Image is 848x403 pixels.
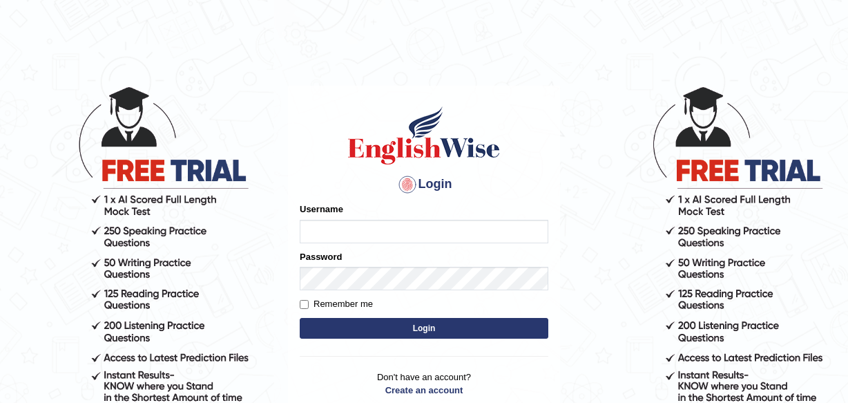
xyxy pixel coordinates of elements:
[300,384,548,397] a: Create an account
[300,318,548,339] button: Login
[300,174,548,196] h4: Login
[345,104,503,167] img: Logo of English Wise sign in for intelligent practice with AI
[300,250,342,263] label: Password
[300,300,309,309] input: Remember me
[300,203,343,216] label: Username
[300,297,373,311] label: Remember me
